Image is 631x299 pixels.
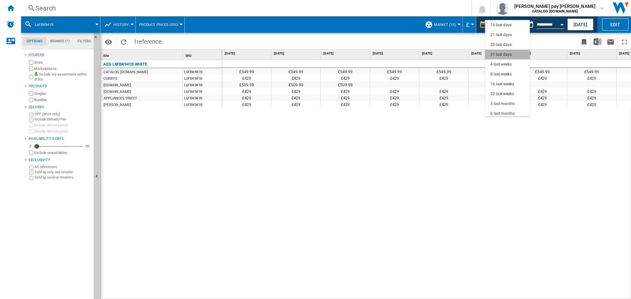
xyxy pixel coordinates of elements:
div: 31 last days [490,52,512,57]
div: 8 last weeks [490,72,512,77]
div: 16 last weeks [490,81,514,87]
div: 28 last days [490,42,512,48]
div: 14 last days [490,22,512,28]
div: 32 last weeks [490,91,514,97]
div: 3 last months [490,101,515,107]
div: 21 last days [490,32,512,38]
div: 4 last weeks [490,62,512,67]
div: 6 last months [490,111,515,117]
